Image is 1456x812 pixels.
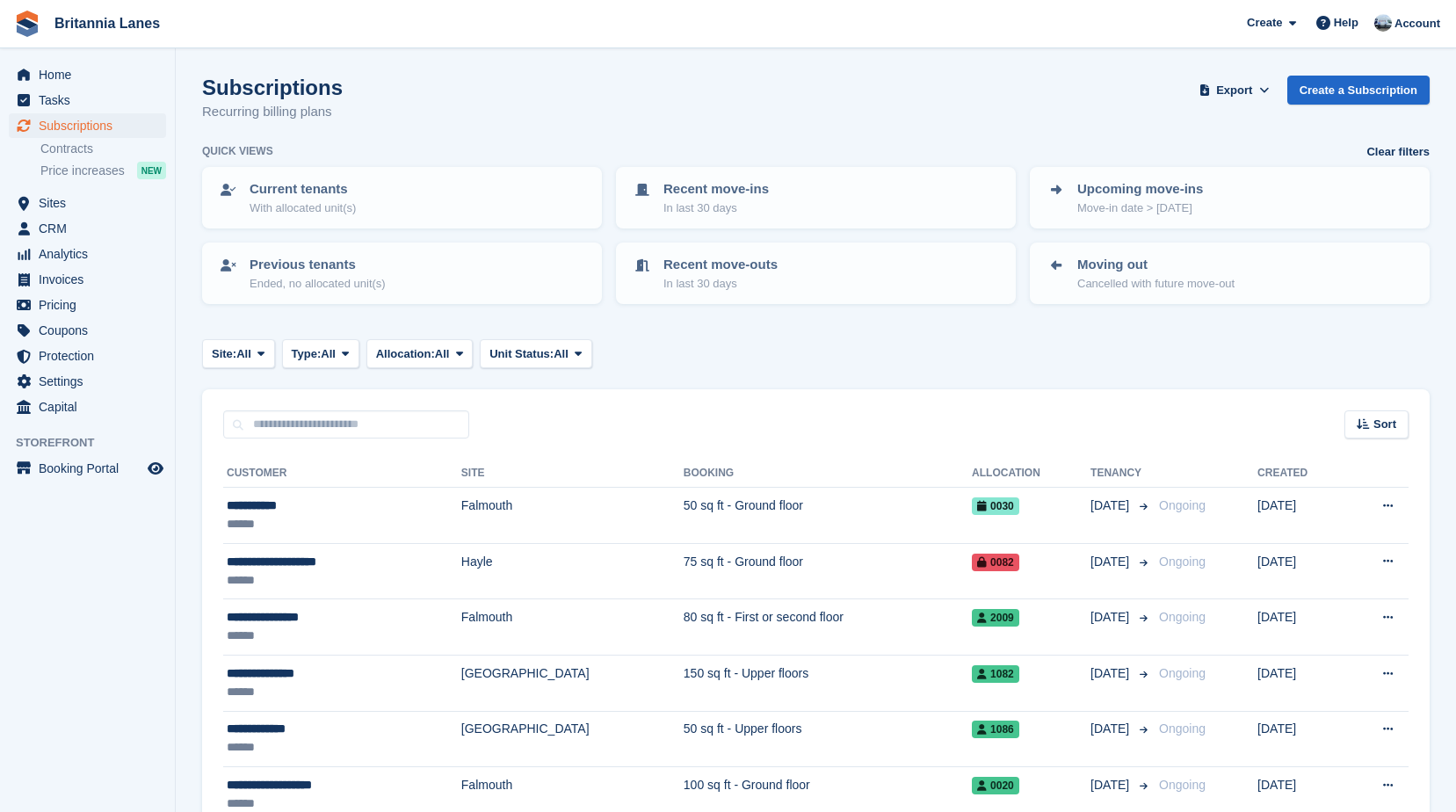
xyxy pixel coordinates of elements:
th: Created [1257,460,1344,488]
th: Booking [684,460,972,488]
td: 75 sq ft - Ground floor [684,543,972,599]
a: Contracts [40,141,166,157]
span: All [321,345,336,363]
span: Sites [39,191,144,215]
th: Site [461,460,684,488]
th: Allocation [972,460,1090,488]
p: Previous tenants [250,255,386,275]
td: 50 sq ft - Upper floors [684,711,972,767]
td: [GEOGRAPHIC_DATA] [461,655,684,711]
a: Create a Subscription [1287,76,1430,105]
div: NEW [137,162,166,179]
span: Ongoing [1159,666,1206,680]
img: John Millership [1374,14,1392,32]
span: All [236,345,251,363]
a: menu [9,88,166,112]
a: menu [9,369,166,394]
p: Moving out [1077,255,1235,275]
span: Ongoing [1159,610,1206,624]
p: With allocated unit(s) [250,199,356,217]
p: Upcoming move-ins [1077,179,1203,199]
span: Ongoing [1159,721,1206,736]
span: 2009 [972,609,1019,627]
span: Invoices [39,267,144,292]
span: Help [1334,14,1358,32]
button: Site: All [202,339,275,368]
span: 0020 [972,777,1019,794]
a: menu [9,191,166,215]
span: Ongoing [1159,778,1206,792]
a: Upcoming move-ins Move-in date > [DATE] [1032,169,1428,227]
p: In last 30 days [663,275,778,293]
span: [DATE] [1090,497,1133,515]
img: stora-icon-8386f47178a22dfd0bd8f6a31ec36ba5ce8667c1dd55bd0f319d3a0aa187defe.svg [14,11,40,37]
span: 0030 [972,497,1019,515]
span: Ongoing [1159,555,1206,569]
a: menu [9,293,166,317]
a: Moving out Cancelled with future move-out [1032,244,1428,302]
button: Export [1196,76,1273,105]
span: Analytics [39,242,144,266]
a: Recent move-outs In last 30 days [618,244,1014,302]
p: Move-in date > [DATE] [1077,199,1203,217]
span: Price increases [40,163,125,179]
span: [DATE] [1090,720,1133,738]
a: menu [9,318,166,343]
a: menu [9,62,166,87]
p: Cancelled with future move-out [1077,275,1235,293]
span: Allocation: [376,345,435,363]
td: [DATE] [1257,599,1344,656]
span: All [554,345,569,363]
button: Allocation: All [366,339,474,368]
span: [DATE] [1090,664,1133,683]
th: Customer [223,460,461,488]
a: menu [9,216,166,241]
p: Recent move-ins [663,179,769,199]
span: Create [1247,14,1282,32]
td: 50 sq ft - Ground floor [684,488,972,544]
span: Site: [212,345,236,363]
span: Account [1394,15,1440,33]
a: menu [9,344,166,368]
p: Recurring billing plans [202,102,343,122]
span: Booking Portal [39,456,144,481]
a: Price increases NEW [40,161,166,180]
button: Type: All [282,339,359,368]
td: 150 sq ft - Upper floors [684,655,972,711]
a: Preview store [145,458,166,479]
a: Clear filters [1366,143,1430,161]
span: 0082 [972,554,1019,571]
span: 1086 [972,721,1019,738]
span: [DATE] [1090,776,1133,794]
p: Ended, no allocated unit(s) [250,275,386,293]
h1: Subscriptions [202,76,343,99]
td: Falmouth [461,599,684,656]
span: Tasks [39,88,144,112]
span: Pricing [39,293,144,317]
td: Falmouth [461,488,684,544]
span: Ongoing [1159,498,1206,512]
p: Recent move-outs [663,255,778,275]
h6: Quick views [202,143,273,159]
a: Britannia Lanes [47,9,167,38]
p: In last 30 days [663,199,769,217]
span: Settings [39,369,144,394]
span: Type: [292,345,322,363]
span: Capital [39,395,144,419]
span: Sort [1373,416,1396,433]
td: [GEOGRAPHIC_DATA] [461,711,684,767]
a: menu [9,267,166,292]
a: Previous tenants Ended, no allocated unit(s) [204,244,600,302]
a: menu [9,242,166,266]
th: Tenancy [1090,460,1152,488]
td: [DATE] [1257,488,1344,544]
span: [DATE] [1090,608,1133,627]
span: Storefront [16,434,175,452]
td: Hayle [461,543,684,599]
span: Protection [39,344,144,368]
p: Current tenants [250,179,356,199]
span: Unit Status: [489,345,554,363]
span: [DATE] [1090,553,1133,571]
a: menu [9,456,166,481]
a: Current tenants With allocated unit(s) [204,169,600,227]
